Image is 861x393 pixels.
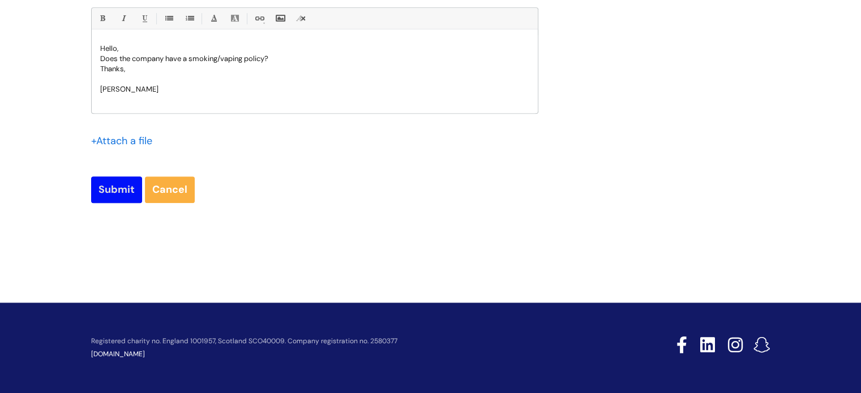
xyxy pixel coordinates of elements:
a: Cancel [145,176,195,202]
p: Hello, [100,44,529,54]
a: Bold (Ctrl-B) [95,11,109,25]
a: Back Color [228,11,242,25]
input: Submit [91,176,142,202]
a: Font Color [207,11,221,25]
a: 1. Ordered List (Ctrl-Shift-8) [182,11,196,25]
a: Insert Image... [273,11,287,25]
a: Remove formatting (Ctrl-\) [294,11,308,25]
a: Link [252,11,266,25]
p: [PERSON_NAME] [100,84,529,94]
p: Registered charity no. England 1001957, Scotland SCO40009. Company registration no. 2580377 [91,338,596,345]
p: Does the company have a smoking/vaping policy? [100,54,529,64]
a: • Unordered List (Ctrl-Shift-7) [161,11,175,25]
a: Italic (Ctrl-I) [116,11,130,25]
a: Underline(Ctrl-U) [137,11,151,25]
div: Attach a file [91,132,159,150]
a: [DOMAIN_NAME] [91,349,145,359]
p: Thanks, [100,64,529,74]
